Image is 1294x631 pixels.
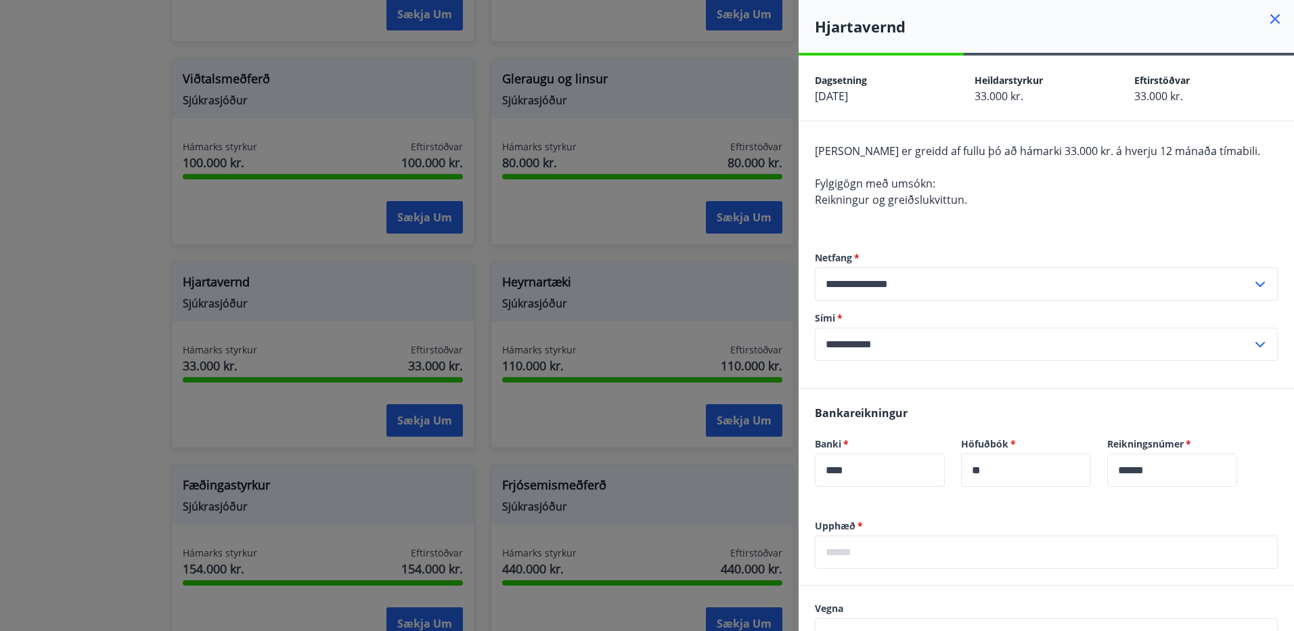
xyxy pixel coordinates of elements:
span: [PERSON_NAME] er greidd af fullu þó að hámarki 33.000 kr. á hverju 12 mánaða tímabili. [815,144,1260,158]
span: Reikningur og greiðslukvittun. [815,192,967,207]
label: Vegna [815,602,1278,615]
span: 33.000 kr. [975,89,1023,104]
label: Netfang [815,251,1278,265]
label: Banki [815,437,945,451]
span: Heildarstyrkur [975,74,1043,87]
label: Upphæð [815,519,1278,533]
div: Upphæð [815,536,1278,569]
span: Bankareikningur [815,406,908,420]
span: Fylgigögn með umsókn: [815,176,935,191]
span: 33.000 kr. [1134,89,1183,104]
label: Höfuðbók [961,437,1091,451]
span: [DATE] [815,89,848,104]
span: Eftirstöðvar [1134,74,1190,87]
label: Sími [815,311,1278,325]
span: Dagsetning [815,74,867,87]
h4: Hjartavernd [815,16,1294,37]
label: Reikningsnúmer [1107,437,1237,451]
